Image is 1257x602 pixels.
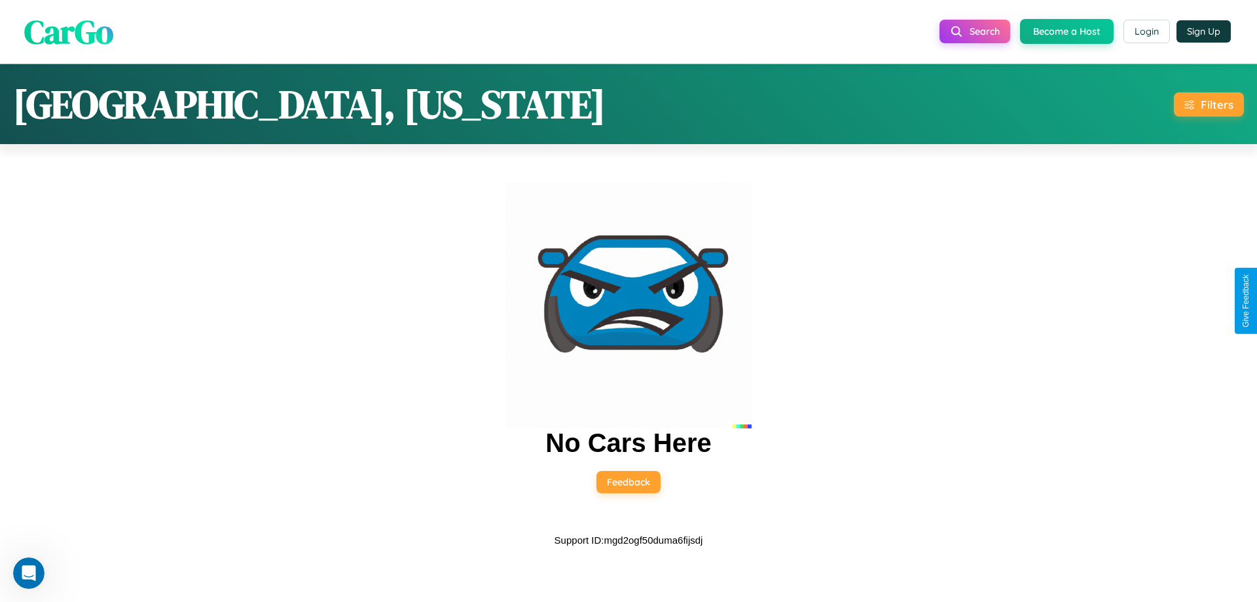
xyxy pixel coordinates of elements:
button: Feedback [596,471,661,493]
button: Sign Up [1176,20,1231,43]
div: Filters [1201,98,1233,111]
button: Login [1123,20,1170,43]
h1: [GEOGRAPHIC_DATA], [US_STATE] [13,77,606,131]
h2: No Cars Here [545,428,711,458]
button: Become a Host [1020,19,1114,44]
p: Support ID: mgd2ogf50duma6fijsdj [555,531,703,549]
button: Filters [1174,92,1244,117]
button: Search [939,20,1010,43]
span: Search [970,26,1000,37]
iframe: Intercom live chat [13,557,45,589]
div: Give Feedback [1241,274,1250,328]
span: CarGo [24,9,113,54]
img: car [505,182,752,428]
